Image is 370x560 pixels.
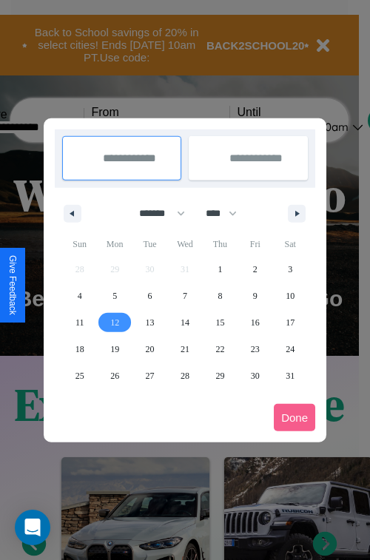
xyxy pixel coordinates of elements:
[62,362,97,389] button: 25
[203,362,238,389] button: 29
[273,309,308,336] button: 17
[97,283,132,309] button: 5
[112,283,117,309] span: 5
[273,362,308,389] button: 31
[203,336,238,362] button: 22
[238,283,272,309] button: 9
[15,510,50,545] div: Open Intercom Messenger
[286,336,295,362] span: 24
[110,362,119,389] span: 26
[251,309,260,336] span: 16
[181,309,189,336] span: 14
[218,256,222,283] span: 1
[253,283,258,309] span: 9
[215,309,224,336] span: 15
[7,255,18,315] div: Give Feedback
[181,362,189,389] span: 28
[146,362,155,389] span: 27
[203,256,238,283] button: 1
[146,309,155,336] span: 13
[97,309,132,336] button: 12
[215,362,224,389] span: 29
[286,362,295,389] span: 31
[110,336,119,362] span: 19
[273,336,308,362] button: 24
[62,232,97,256] span: Sun
[203,232,238,256] span: Thu
[132,362,167,389] button: 27
[273,283,308,309] button: 10
[167,283,202,309] button: 7
[203,309,238,336] button: 15
[62,309,97,336] button: 11
[183,283,187,309] span: 7
[75,336,84,362] span: 18
[286,283,295,309] span: 10
[62,283,97,309] button: 4
[253,256,258,283] span: 2
[167,232,202,256] span: Wed
[110,309,119,336] span: 12
[238,362,272,389] button: 30
[62,336,97,362] button: 18
[238,309,272,336] button: 16
[148,283,152,309] span: 6
[238,232,272,256] span: Fri
[97,362,132,389] button: 26
[75,362,84,389] span: 25
[251,362,260,389] span: 30
[167,309,202,336] button: 14
[274,404,315,431] button: Done
[132,283,167,309] button: 6
[181,336,189,362] span: 21
[146,336,155,362] span: 20
[132,309,167,336] button: 13
[273,256,308,283] button: 3
[238,336,272,362] button: 23
[97,232,132,256] span: Mon
[78,283,82,309] span: 4
[167,362,202,389] button: 28
[218,283,222,309] span: 8
[97,336,132,362] button: 19
[238,256,272,283] button: 2
[203,283,238,309] button: 8
[288,256,292,283] span: 3
[75,309,84,336] span: 11
[286,309,295,336] span: 17
[167,336,202,362] button: 21
[215,336,224,362] span: 22
[132,336,167,362] button: 20
[273,232,308,256] span: Sat
[251,336,260,362] span: 23
[132,232,167,256] span: Tue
